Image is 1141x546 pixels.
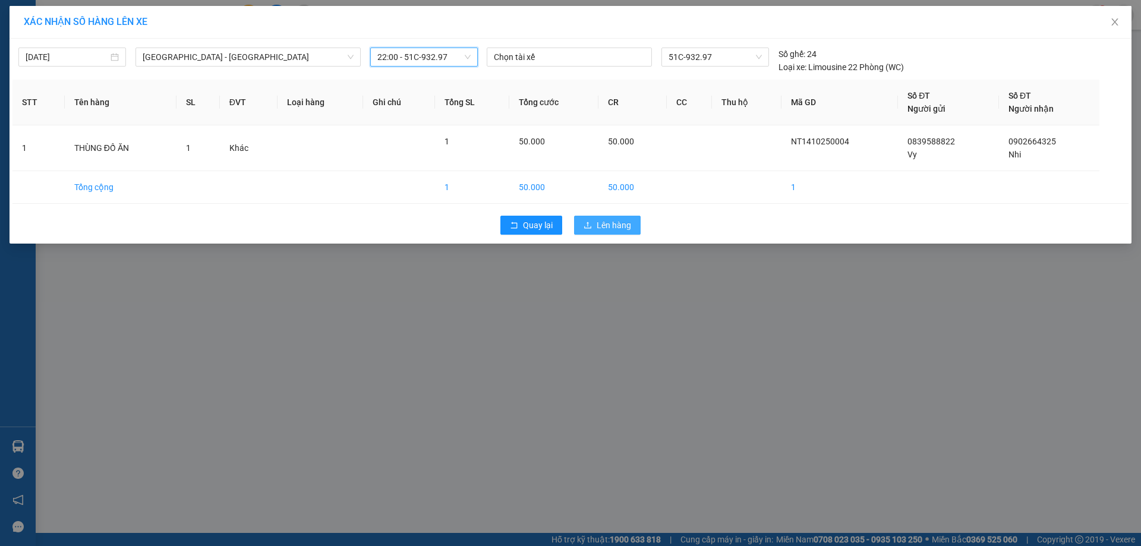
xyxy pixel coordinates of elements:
[1008,104,1054,113] span: Người nhận
[778,48,817,61] div: 24
[907,150,917,159] span: Vy
[598,80,667,125] th: CR
[1008,137,1056,146] span: 0902664325
[139,11,168,24] span: Nhận:
[781,80,899,125] th: Mã GD
[907,137,955,146] span: 0839588822
[26,51,108,64] input: 14/10/2025
[139,39,222,55] div: 0902664325
[139,24,222,39] div: Nhi
[10,10,29,23] span: Gửi:
[10,51,131,68] div: 0839588822
[9,76,27,89] span: CR :
[509,80,598,125] th: Tổng cước
[778,61,806,74] span: Loại xe:
[10,10,131,37] div: [GEOGRAPHIC_DATA]
[778,61,904,74] div: Limousine 22 Phòng (WC)
[65,171,176,204] td: Tổng cộng
[1008,150,1021,159] span: Nhi
[1098,6,1131,39] button: Close
[65,125,176,171] td: THÙNG ĐỒ ĂN
[186,143,191,153] span: 1
[278,80,363,125] th: Loại hàng
[584,221,592,231] span: upload
[445,137,449,146] span: 1
[363,80,435,125] th: Ghi chú
[143,48,354,66] span: Nha Trang - Quận 1
[523,219,553,232] span: Quay lại
[24,16,147,27] span: XÁC NHẬN SỐ HÀNG LÊN XE
[509,171,598,204] td: 50.000
[12,80,65,125] th: STT
[907,91,930,100] span: Số ĐT
[10,37,131,51] div: Vy
[347,53,354,61] span: down
[9,75,133,89] div: 50.000
[574,216,641,235] button: uploadLên hàng
[907,104,945,113] span: Người gửi
[435,171,510,204] td: 1
[1008,91,1031,100] span: Số ĐT
[139,10,222,24] div: Quận 1
[65,80,176,125] th: Tên hàng
[598,171,667,204] td: 50.000
[1110,17,1120,27] span: close
[781,171,899,204] td: 1
[519,137,545,146] span: 50.000
[791,137,849,146] span: NT1410250004
[176,80,220,125] th: SL
[667,80,712,125] th: CC
[500,216,562,235] button: rollbackQuay lại
[377,48,471,66] span: 22:00 - 51C-932.97
[220,125,278,171] td: Khác
[597,219,631,232] span: Lên hàng
[12,125,65,171] td: 1
[510,221,518,231] span: rollback
[435,80,510,125] th: Tổng SL
[220,80,278,125] th: ĐVT
[778,48,805,61] span: Số ghế:
[712,80,781,125] th: Thu hộ
[669,48,761,66] span: 51C-932.97
[608,137,634,146] span: 50.000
